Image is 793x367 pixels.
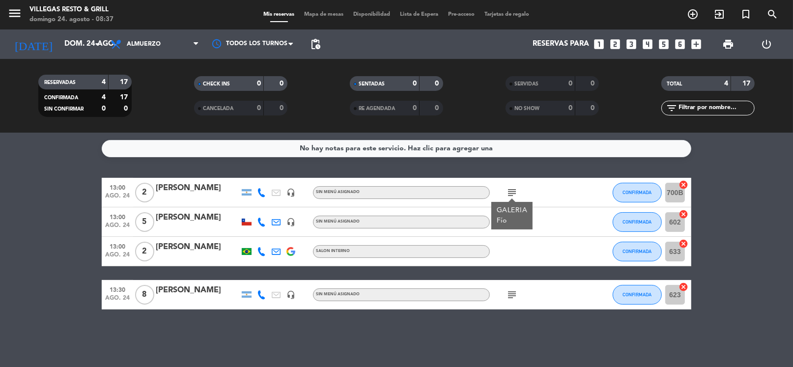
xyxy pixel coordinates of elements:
strong: 0 [591,80,596,87]
i: power_settings_new [761,38,772,50]
span: 5 [135,212,154,232]
strong: 0 [413,80,417,87]
span: CANCELADA [203,106,233,111]
span: CONFIRMADA [623,249,652,254]
i: headset_mic [286,218,295,226]
i: headset_mic [286,188,295,197]
span: Sin menú asignado [316,190,360,194]
div: domingo 24. agosto - 08:37 [29,15,113,25]
strong: 17 [120,94,130,101]
span: Almuerzo [127,41,161,48]
i: [DATE] [7,33,59,55]
span: SIN CONFIRMAR [44,107,84,112]
span: Reservas para [533,40,589,49]
div: Villegas Resto & Grill [29,5,113,15]
strong: 0 [280,80,285,87]
i: menu [7,6,22,21]
span: Pre-acceso [444,12,480,17]
i: looks_4 [641,38,654,51]
strong: 4 [724,80,728,87]
span: ago. 24 [105,252,130,263]
span: 13:00 [105,181,130,193]
span: CONFIRMADA [623,292,652,297]
span: RESERVADAS [44,80,76,85]
i: looks_two [609,38,622,51]
span: 8 [135,285,154,305]
strong: 0 [102,105,106,112]
i: add_circle_outline [687,8,699,20]
span: 13:00 [105,240,130,252]
i: add_box [690,38,703,51]
i: looks_6 [674,38,686,51]
i: cancel [679,180,688,190]
button: CONFIRMADA [613,242,662,261]
span: SENTADAS [359,82,385,86]
span: 2 [135,242,154,261]
strong: 0 [568,105,572,112]
strong: 0 [280,105,285,112]
div: [PERSON_NAME] [156,241,239,254]
button: CONFIRMADA [613,212,662,232]
i: looks_5 [657,38,670,51]
strong: 0 [413,105,417,112]
div: [PERSON_NAME] [156,284,239,297]
span: print [723,38,735,50]
span: Mis reservas [259,12,300,17]
span: RE AGENDADA [359,106,395,111]
i: cancel [679,209,688,219]
i: arrow_drop_down [91,38,103,50]
div: [PERSON_NAME] [156,211,239,224]
strong: 4 [102,79,106,85]
strong: 0 [257,80,261,87]
span: ago. 24 [105,222,130,233]
span: 13:00 [105,211,130,222]
span: Sin menú asignado [316,220,360,224]
strong: 0 [257,105,261,112]
span: SALON INTERNO [316,249,350,253]
strong: 0 [568,80,572,87]
span: pending_actions [310,38,321,50]
strong: 0 [435,105,441,112]
i: turned_in_not [740,8,752,20]
strong: 0 [591,105,596,112]
span: Tarjetas de regalo [480,12,535,17]
span: Disponibilidad [349,12,396,17]
strong: 17 [120,79,130,85]
span: 13:30 [105,283,130,295]
i: looks_3 [625,38,638,51]
span: NO SHOW [514,106,539,111]
strong: 17 [742,80,752,87]
i: subject [506,187,518,198]
strong: 0 [124,105,130,112]
span: 2 [135,183,154,202]
span: Sin menú asignado [316,292,360,296]
span: SERVIDAS [514,82,538,86]
button: CONFIRMADA [613,183,662,202]
span: CONFIRMADA [623,190,652,195]
i: exit_to_app [713,8,725,20]
span: TOTAL [667,82,682,86]
img: google-logo.png [286,247,295,256]
strong: 0 [435,80,441,87]
span: CHECK INS [203,82,230,86]
button: CONFIRMADA [613,285,662,305]
span: Lista de Espera [396,12,444,17]
span: ago. 24 [105,193,130,204]
span: CONFIRMADA [44,95,78,100]
div: No hay notas para este servicio. Haz clic para agregar una [300,143,493,154]
i: filter_list [666,102,678,114]
button: menu [7,6,22,24]
div: GALERIA Fío [497,205,528,226]
i: subject [506,289,518,301]
i: cancel [679,282,688,292]
div: LOG OUT [748,29,786,59]
i: cancel [679,239,688,249]
span: Mapa de mesas [300,12,349,17]
div: [PERSON_NAME] [156,182,239,195]
i: headset_mic [286,290,295,299]
i: looks_one [593,38,605,51]
input: Filtrar por nombre... [678,103,754,113]
strong: 4 [102,94,106,101]
i: search [766,8,778,20]
span: CONFIRMADA [623,219,652,225]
